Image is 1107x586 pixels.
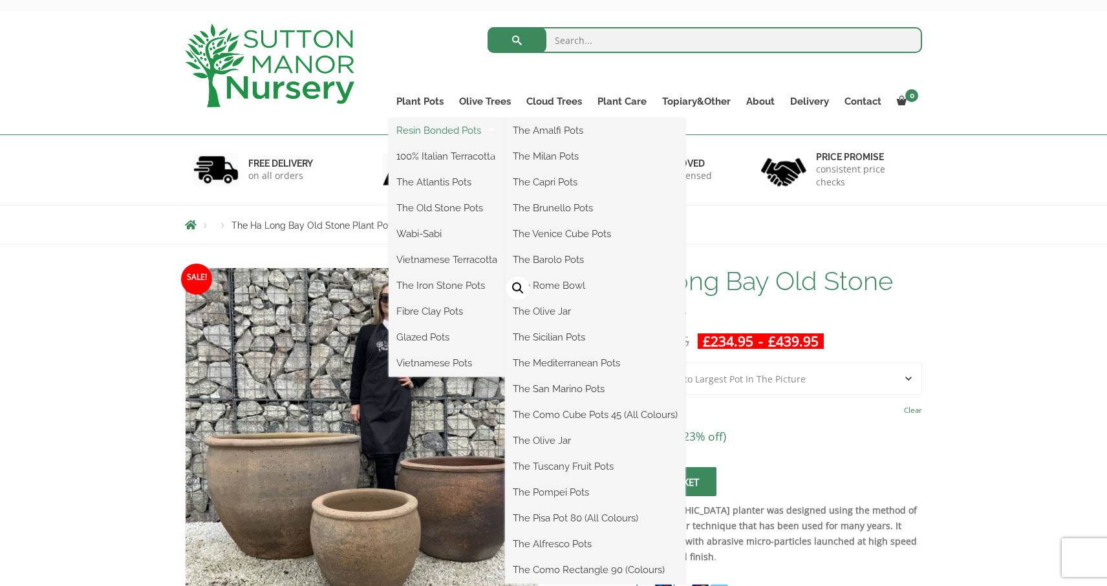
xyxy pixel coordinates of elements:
[185,220,922,230] nav: Breadcrumbs
[905,89,918,102] span: 0
[389,302,505,321] a: Fibre Clay Pots
[505,508,685,528] a: The Pisa Pot 80 (All Colours)
[568,267,922,322] h1: The Ha Long Bay Old Stone Plant Pots
[505,276,685,295] a: The Rome Bowl
[389,92,451,110] a: Plant Pots
[703,332,711,350] span: £
[505,147,685,166] a: The Milan Pots
[248,158,313,169] h6: FREE DELIVERY
[768,332,776,350] span: £
[505,431,685,450] a: The Olive Jar
[590,92,654,110] a: Plant Care
[505,302,685,321] a: The Olive Jar
[505,198,685,218] a: The Brunello Pots
[506,277,530,300] a: View full-screen image gallery
[505,250,685,269] a: The Barolo Pots
[185,24,354,107] img: logo
[761,150,806,189] img: 4.jpg
[248,169,313,182] p: on all orders
[505,328,685,347] a: The Sicilian Pots
[383,153,428,186] img: 2.jpg
[389,224,505,244] a: Wabi-Sabi
[782,92,837,110] a: Delivery
[505,534,685,554] a: The Alfresco Pots
[505,560,685,580] a: The Como Rectangle 90 (Colours)
[231,220,396,231] span: The Ha Long Bay Old Stone Plant Pots
[568,503,922,565] p: .
[505,353,685,373] a: The Mediterranean Pots
[568,445,922,461] p: 22 in stock
[488,27,923,53] input: Search...
[389,250,505,269] a: Vietnamese Terracotta
[389,276,505,295] a: The Iron Stone Pots
[698,333,824,349] ins: -
[519,92,590,110] a: Cloud Trees
[680,428,726,444] span: (23% off)
[816,163,914,189] p: consistent price checks
[389,121,505,140] a: Resin Bonded Pots
[639,332,689,350] bdi: 571.95
[738,92,782,110] a: About
[505,173,685,192] a: The Capri Pots
[505,379,685,399] a: The San Marino Pots
[816,151,914,163] h6: Price promise
[904,401,922,419] a: Clear options
[505,457,685,476] a: The Tuscany Fruit Pots
[389,353,505,373] a: Vietnamese Pots
[505,405,685,424] a: The Como Cube Pots 45 (All Colours)
[389,147,505,166] a: 100% Italian Terracotta
[889,92,922,110] a: 0
[768,332,819,350] bdi: 439.95
[654,92,738,110] a: Topiary&Other
[389,328,505,347] a: Glazed Pots
[568,504,917,563] strong: This beautiful [DEMOGRAPHIC_DATA] planter was designed using the method of sandblasting. It is a ...
[389,198,505,218] a: The Old Stone Pots
[193,153,239,186] img: 1.jpg
[505,224,685,244] a: The Venice Cube Pots
[181,264,212,295] span: Sale!
[505,483,685,502] a: The Pompei Pots
[505,121,685,140] a: The Amalfi Pots
[451,92,519,110] a: Olive Trees
[703,332,753,350] bdi: 234.95
[389,173,505,192] a: The Atlantis Pots
[837,92,889,110] a: Contact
